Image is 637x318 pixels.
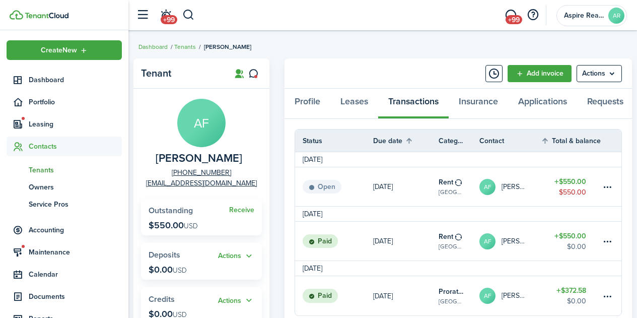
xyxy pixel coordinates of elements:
status: Open [303,180,341,194]
table-amount-description: $0.00 [567,241,586,252]
p: $0.00 [149,265,187,275]
span: Documents [29,291,122,302]
span: Owners [29,182,122,193]
p: [DATE] [373,291,393,301]
avatar-text: AR [608,8,624,24]
avatar-text: AF [177,99,226,147]
p: [DATE] [373,181,393,192]
a: Messaging [501,3,520,28]
a: Tenants [174,42,196,51]
span: Create New [41,47,77,54]
status: Paid [303,289,338,303]
a: Paid [295,222,373,261]
a: Tenants [7,161,122,178]
a: Rent[GEOGRAPHIC_DATA], Unit 11 [439,222,479,261]
a: Rent[GEOGRAPHIC_DATA], Unit 11 [439,167,479,206]
th: Sort [541,135,601,147]
a: [DATE] [373,276,439,315]
a: Applications [508,89,577,119]
table-info-title: Prorated rent [439,286,464,297]
span: USD [173,265,187,276]
button: Search [182,7,195,24]
table-profile-info-text: [PERSON_NAME] [502,292,526,300]
table-amount-title: $550.00 [554,231,586,241]
a: Owners [7,178,122,196]
a: Dashboard [138,42,168,51]
avatar-text: AF [479,288,496,304]
a: Leases [330,89,378,119]
button: Open sidebar [133,6,152,25]
a: Paid [295,276,373,315]
panel-main-title: Tenant [141,68,222,79]
a: Notifications [156,3,175,28]
span: +99 [506,15,522,24]
a: Open [295,167,373,206]
span: Aspire Realty [564,12,604,19]
a: [EMAIL_ADDRESS][DOMAIN_NAME] [146,178,257,188]
span: USD [184,221,198,231]
a: AF[PERSON_NAME] [479,222,541,261]
span: Amy Fullington [156,152,242,165]
button: Open menu [218,250,254,262]
span: Accounting [29,225,122,235]
th: Sort [373,135,439,147]
th: Category & property [439,136,479,146]
span: Portfolio [29,97,122,107]
a: Receive [229,206,254,214]
table-amount-title: $550.00 [554,176,586,187]
span: Outstanding [149,205,193,216]
th: Status [295,136,373,146]
span: Leasing [29,119,122,130]
span: Deposits [149,249,180,261]
img: TenantCloud [25,13,68,19]
span: Credits [149,293,175,305]
span: Tenants [29,165,122,175]
button: Open menu [218,295,254,306]
span: Maintenance [29,247,122,258]
td: [DATE] [295,209,330,219]
a: Profile [285,89,330,119]
table-subtitle: [GEOGRAPHIC_DATA], Unit 11 [439,242,464,251]
button: Timeline [485,65,503,82]
span: Dashboard [29,75,122,85]
table-info-title: Rent [439,231,453,242]
a: [DATE] [373,167,439,206]
menu-btn: Actions [577,65,622,82]
button: Open menu [7,40,122,60]
span: +99 [161,15,177,24]
th: Contact [479,136,541,146]
button: Open menu [577,65,622,82]
a: Dashboard [7,70,122,90]
a: $372.58$0.00 [541,276,601,315]
table-amount-title: $372.58 [556,285,586,296]
span: Calendar [29,269,122,280]
avatar-text: AF [479,179,496,195]
p: $550.00 [149,220,198,230]
a: Add invoice [508,65,572,82]
p: [DATE] [373,236,393,246]
span: Contacts [29,141,122,152]
button: Actions [218,250,254,262]
a: AF[PERSON_NAME] [479,167,541,206]
a: $550.00$0.00 [541,222,601,261]
button: Open resource center [524,7,541,24]
widget-stats-action: Actions [218,295,254,306]
a: $550.00$550.00 [541,167,601,206]
table-subtitle: [GEOGRAPHIC_DATA], Unit 11 [439,187,464,197]
span: [PERSON_NAME] [204,42,251,51]
table-amount-description: $0.00 [567,296,586,306]
table-amount-description: $550.00 [559,187,586,198]
td: [DATE] [295,263,330,274]
avatar-text: AF [479,233,496,249]
a: Insurance [449,89,508,119]
a: Service Pros [7,196,122,213]
table-info-title: Rent [439,177,453,187]
span: Service Pros [29,199,122,210]
a: Prorated rent[GEOGRAPHIC_DATA], Unit 11 [439,276,479,315]
table-profile-info-text: [PERSON_NAME] [502,183,526,191]
table-subtitle: [GEOGRAPHIC_DATA], Unit 11 [439,297,464,306]
status: Paid [303,234,338,248]
a: [DATE] [373,222,439,261]
td: [DATE] [295,154,330,165]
